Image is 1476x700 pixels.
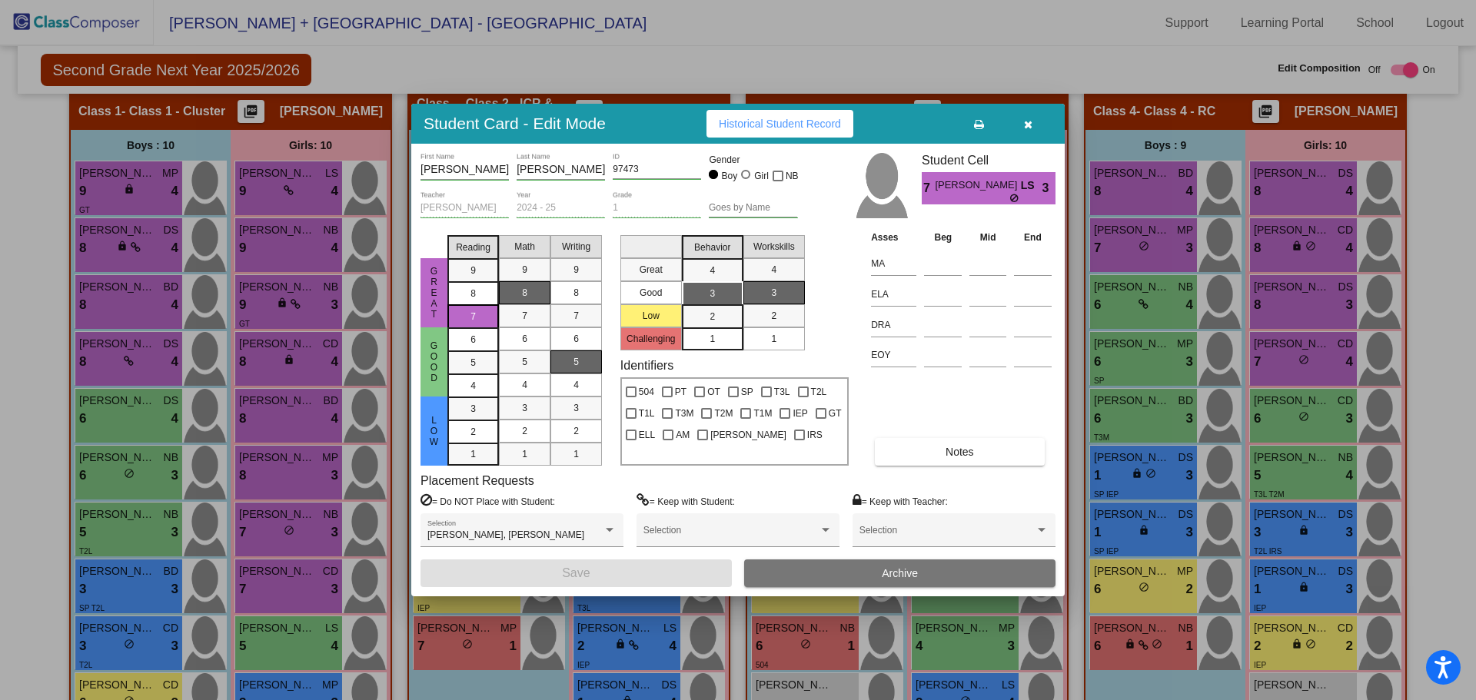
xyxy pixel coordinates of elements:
span: LS [1021,177,1042,194]
span: 4 [710,264,715,277]
span: T2M [714,404,733,423]
span: Historical Student Record [719,118,841,130]
span: Behavior [694,241,730,254]
span: 9 [573,263,579,277]
span: 3 [522,401,527,415]
span: GT [829,404,842,423]
span: [PERSON_NAME] [710,426,786,444]
span: 9 [522,263,527,277]
span: Notes [946,446,974,458]
span: 8 [470,287,476,300]
span: [PERSON_NAME], [PERSON_NAME] [427,529,584,540]
span: T3M [675,404,693,423]
span: 7 [522,309,527,323]
input: year [517,203,605,214]
span: PT [675,383,686,401]
span: Save [562,566,590,579]
th: Mid [966,229,1010,246]
span: Writing [562,240,590,254]
span: NB [786,167,799,185]
button: Save [421,559,732,587]
label: = Do NOT Place with Student: [421,493,555,509]
span: Workskills [753,240,795,254]
span: IRS [807,426,823,444]
span: 6 [470,333,476,347]
th: Asses [867,229,920,246]
span: [PERSON_NAME] [935,177,1020,194]
span: Reading [456,241,490,254]
span: 4 [522,378,527,392]
span: 2 [522,424,527,438]
span: 7 [573,309,579,323]
input: assessment [871,314,916,337]
input: goes by name [709,203,797,214]
input: assessment [871,343,916,367]
span: 5 [573,355,579,369]
span: 2 [573,424,579,438]
button: Notes [875,438,1044,466]
label: = Keep with Student: [637,493,735,509]
span: T2L [811,383,827,401]
input: teacher [421,203,509,214]
span: 1 [522,447,527,461]
span: 4 [470,379,476,393]
span: 6 [522,332,527,346]
span: 2 [710,310,715,323]
span: 4 [573,378,579,392]
span: 3 [573,401,579,415]
th: Beg [920,229,966,246]
span: 1 [771,332,776,346]
span: 3 [771,286,776,300]
span: Math [514,240,535,254]
input: assessment [871,283,916,306]
span: 3 [1042,179,1055,197]
span: Great [427,266,441,320]
span: 5 [522,355,527,369]
input: Enter ID [613,164,701,175]
span: 1 [573,447,579,461]
span: ELL [639,426,655,444]
label: = Keep with Teacher: [853,493,948,509]
span: 1 [710,332,715,346]
span: Archive [882,567,918,579]
span: Low [427,415,441,447]
h3: Student Card - Edit Mode [424,114,606,133]
span: T1L [639,404,655,423]
input: grade [613,203,701,214]
span: T1M [753,404,772,423]
span: 5 [470,356,476,370]
span: 4 [771,263,776,277]
th: End [1010,229,1055,246]
span: 8 [573,286,579,300]
span: 7 [470,310,476,323]
span: 3 [710,287,715,300]
label: Placement Requests [421,473,534,488]
span: 2 [771,309,776,323]
span: IEP [793,404,807,423]
span: 7 [922,179,935,197]
span: SP [741,383,753,401]
h3: Student Cell [922,153,1055,168]
span: 6 [573,332,579,346]
div: Girl [753,169,769,183]
span: 1 [470,447,476,461]
span: 3 [470,402,476,416]
span: 2 [470,425,476,439]
span: Good [427,340,441,383]
button: Historical Student Record [706,110,853,138]
span: OT [707,383,720,401]
span: 9 [470,264,476,277]
div: Boy [721,169,738,183]
label: Identifiers [620,358,673,373]
input: assessment [871,252,916,275]
span: T3L [774,383,790,401]
span: AM [676,426,690,444]
mat-label: Gender [709,153,797,167]
span: 8 [522,286,527,300]
span: 504 [639,383,654,401]
button: Archive [744,559,1055,587]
